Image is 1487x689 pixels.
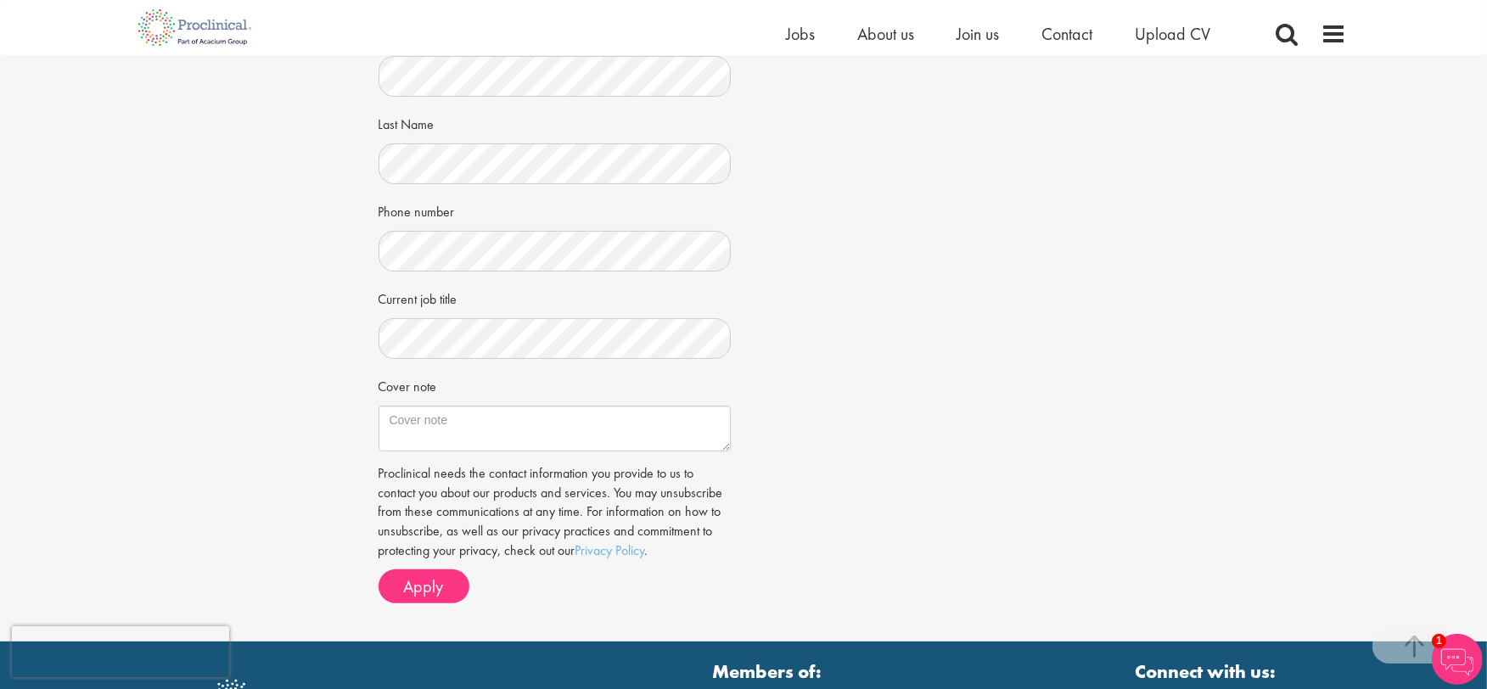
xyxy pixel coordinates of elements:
img: Chatbot [1432,634,1483,685]
strong: Connect with us: [1136,658,1280,685]
iframe: reCAPTCHA [12,626,229,677]
strong: Members of: [479,658,1056,685]
a: Join us [957,23,999,45]
a: Contact [1041,23,1092,45]
span: Apply [404,575,444,597]
a: Upload CV [1135,23,1210,45]
p: Proclinical needs the contact information you provide to us to contact you about our products and... [379,464,732,561]
label: Last Name [379,109,435,135]
span: 1 [1432,634,1446,648]
a: About us [857,23,914,45]
a: Privacy Policy [575,541,645,559]
label: Phone number [379,197,455,222]
label: Current job title [379,284,457,310]
a: Jobs [786,23,815,45]
label: Cover note [379,372,437,397]
button: Apply [379,569,469,603]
